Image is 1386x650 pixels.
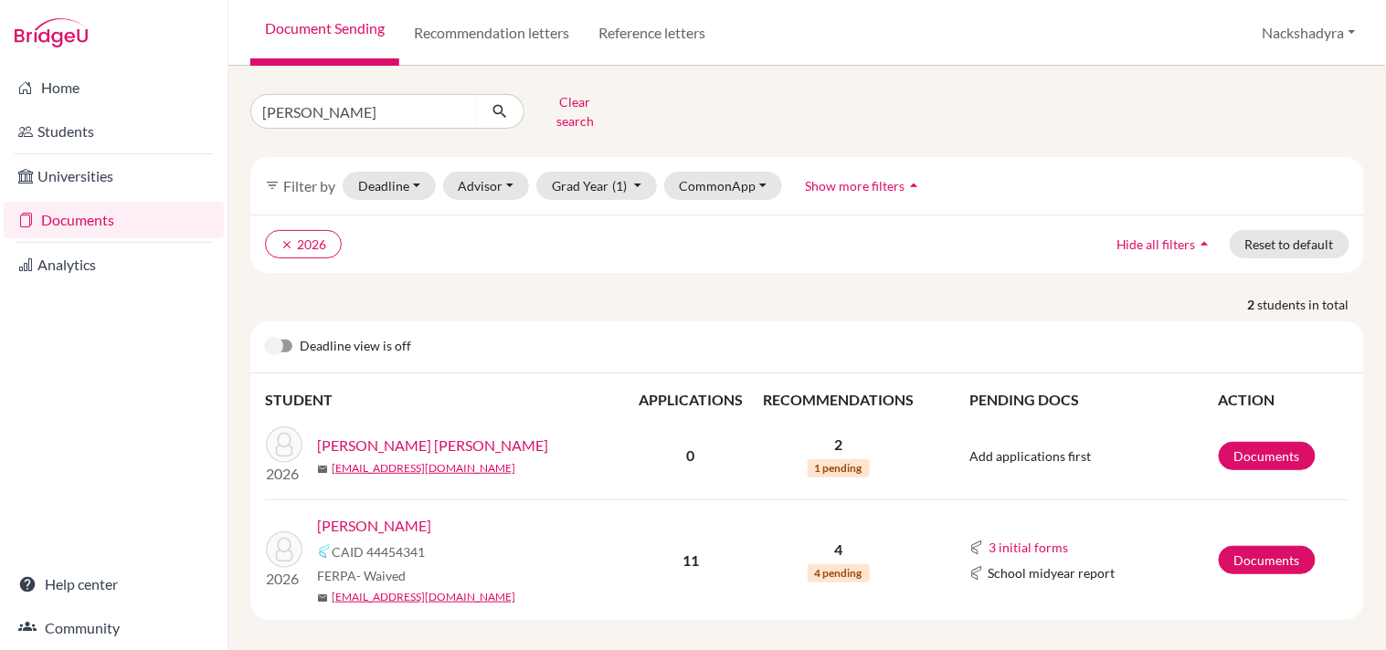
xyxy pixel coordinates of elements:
[805,178,905,194] span: Show more filters
[1230,230,1349,258] button: Reset to default
[317,566,406,585] span: FERPA
[332,589,515,605] a: [EMAIL_ADDRESS][DOMAIN_NAME]
[356,568,406,583] span: - Waived
[1248,295,1258,314] strong: 2
[266,531,302,568] img: Prado, Diana
[4,566,224,603] a: Help center
[1258,295,1364,314] span: students in total
[789,172,938,200] button: Show more filtersarrow_drop_up
[317,515,431,537] a: [PERSON_NAME]
[1218,388,1349,412] th: ACTION
[317,464,328,475] span: mail
[808,564,870,582] span: 4 pending
[4,158,224,194] a: Universities
[1219,546,1316,574] a: Documents
[343,172,436,200] button: Deadline
[1101,230,1230,258] button: Hide all filtersarrow_drop_up
[4,69,224,106] a: Home
[4,610,224,646] a: Community
[536,172,657,200] button: Grad Year(1)
[752,434,925,456] p: 2
[4,113,224,150] a: Students
[250,94,477,129] input: Find student by name...
[280,238,293,251] i: clear
[1116,236,1196,252] span: Hide all filters
[969,540,984,555] img: Common App logo
[988,563,1115,582] span: School midyear report
[266,568,302,590] p: 2026
[317,544,332,559] img: Common App logo
[752,539,925,561] p: 4
[266,426,302,463] img: Cajina Rivas, Diana Adriela
[317,592,328,603] span: mail
[612,178,627,194] span: (1)
[808,459,870,477] span: 1 pending
[4,202,224,238] a: Documents
[265,178,280,193] i: filter_list
[332,542,425,561] span: CAID 44454341
[265,388,630,412] th: STUDENT
[300,336,411,358] span: Deadline view is off
[639,391,743,408] span: APPLICATIONS
[969,448,1091,464] span: Add applications first
[687,446,695,464] b: 0
[283,177,335,194] span: Filter by
[664,172,783,200] button: CommonApp
[969,391,1079,408] span: PENDING DOCS
[266,463,302,485] p: 2026
[988,537,1069,558] button: 3 initial forms
[905,176,923,194] i: arrow_drop_up
[4,246,224,283] a: Analytics
[443,172,530,200] button: Advisor
[332,460,515,477] a: [EMAIL_ADDRESS][DOMAIN_NAME]
[1196,235,1214,253] i: arrow_drop_up
[682,551,699,569] b: 11
[969,566,984,581] img: Common App logo
[1254,16,1364,50] button: Nackshadyra
[265,230,342,258] button: clear2026
[524,88,626,135] button: Clear search
[317,435,548,456] a: [PERSON_NAME] [PERSON_NAME]
[15,18,88,47] img: Bridge-U
[1219,442,1316,470] a: Documents
[763,391,914,408] span: RECOMMENDATIONS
